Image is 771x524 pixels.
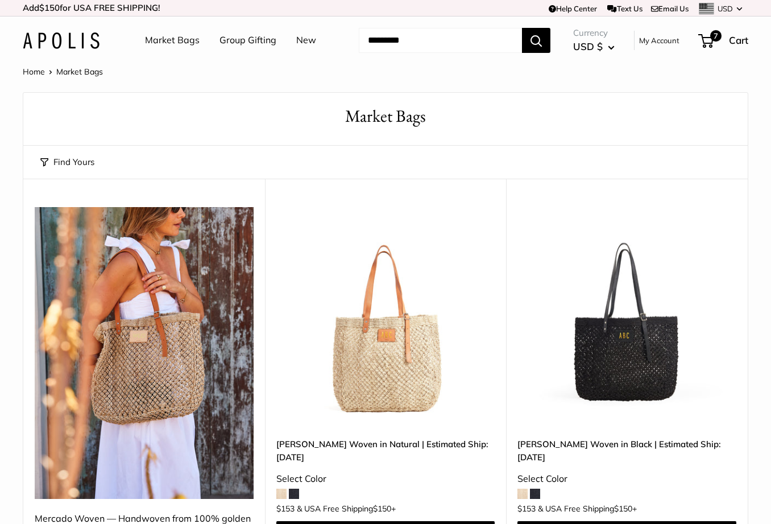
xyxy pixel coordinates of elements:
span: 7 [710,30,722,42]
span: & USA Free Shipping + [297,505,396,513]
span: USD [718,4,733,13]
a: Mercado Woven in Natural | Estimated Ship: Oct. 12thMercado Woven in Natural | Estimated Ship: Oc... [276,207,495,426]
a: Email Us [651,4,689,13]
span: Market Bags [56,67,103,77]
span: $153 [517,504,536,514]
img: Mercado Woven in Black | Estimated Ship: Oct. 19th [517,207,736,426]
a: [PERSON_NAME] Woven in Black | Estimated Ship: [DATE] [517,438,736,464]
a: 7 Cart [699,31,748,49]
a: Home [23,67,45,77]
div: Select Color [276,471,495,488]
span: & USA Free Shipping + [538,505,637,513]
a: Help Center [549,4,597,13]
nav: Breadcrumb [23,64,103,79]
a: [PERSON_NAME] Woven in Natural | Estimated Ship: [DATE] [276,438,495,464]
a: My Account [639,34,679,47]
a: New [296,32,316,49]
span: Currency [573,25,615,41]
span: USD $ [573,40,603,52]
img: Apolis [23,32,100,49]
img: Mercado Woven — Handwoven from 100% golden jute by artisan women taking over 20 hours to craft. [35,207,254,499]
img: Mercado Woven in Natural | Estimated Ship: Oct. 12th [276,207,495,426]
div: Select Color [517,471,736,488]
span: $150 [373,504,391,514]
a: Mercado Woven in Black | Estimated Ship: Oct. 19thMercado Woven in Black | Estimated Ship: Oct. 19th [517,207,736,426]
input: Search... [359,28,522,53]
h1: Market Bags [40,104,731,129]
button: USD $ [573,38,615,56]
span: Cart [729,34,748,46]
span: $150 [614,504,632,514]
button: Search [522,28,550,53]
span: $150 [39,2,60,13]
span: $153 [276,504,295,514]
a: Group Gifting [219,32,276,49]
button: Find Yours [40,154,94,170]
a: Market Bags [145,32,200,49]
a: Text Us [607,4,642,13]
